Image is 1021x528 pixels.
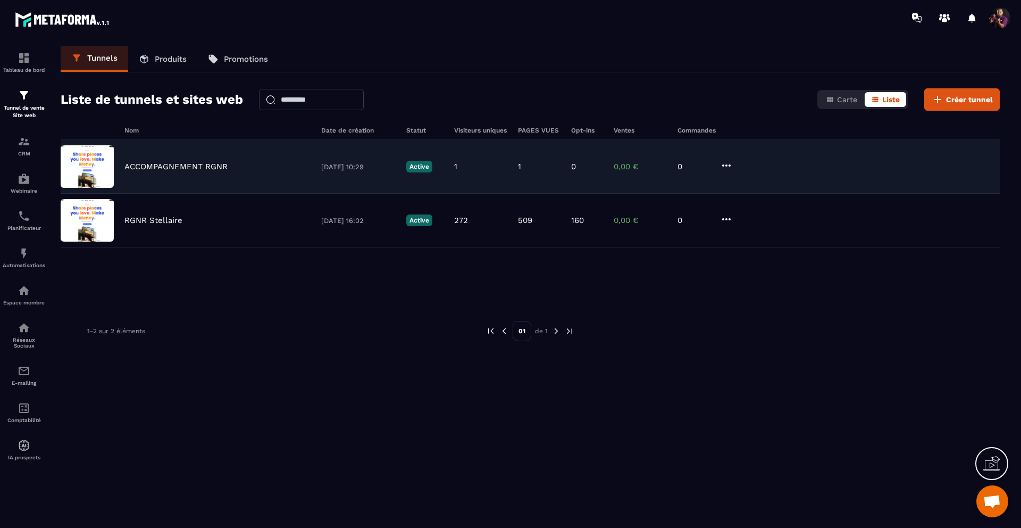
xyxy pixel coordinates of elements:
[406,127,443,134] h6: Statut
[3,380,45,386] p: E-mailing
[518,162,521,171] p: 1
[3,44,45,81] a: formationformationTableau de bord
[321,127,396,134] h6: Date de création
[946,94,993,105] span: Créer tunnel
[61,145,114,188] img: image
[18,247,30,260] img: automations
[3,417,45,423] p: Comptabilité
[18,172,30,185] img: automations
[15,10,111,29] img: logo
[18,439,30,452] img: automations
[819,92,864,107] button: Carte
[406,161,432,172] p: Active
[513,321,531,341] p: 01
[18,284,30,297] img: automations
[224,54,268,64] p: Promotions
[18,89,30,102] img: formation
[518,127,560,134] h6: PAGES VUES
[3,276,45,313] a: automationsautomationsEspace membre
[124,162,228,171] p: ACCOMPAGNEMENT RGNR
[614,127,667,134] h6: Ventes
[518,216,532,225] p: 509
[155,54,187,64] p: Produits
[3,300,45,306] p: Espace membre
[18,402,30,415] img: accountant
[677,127,716,134] h6: Commandes
[3,455,45,460] p: IA prospects
[3,188,45,194] p: Webinaire
[321,163,396,171] p: [DATE] 10:29
[321,217,396,225] p: [DATE] 16:02
[3,67,45,73] p: Tableau de bord
[571,127,603,134] h6: Opt-ins
[18,365,30,377] img: email
[614,162,667,171] p: 0,00 €
[3,81,45,127] a: formationformationTunnel de vente Site web
[3,164,45,202] a: automationsautomationsWebinaire
[3,104,45,119] p: Tunnel de vente Site web
[197,46,279,72] a: Promotions
[18,321,30,334] img: social-network
[128,46,197,72] a: Produits
[3,262,45,268] p: Automatisations
[3,337,45,349] p: Réseaux Sociaux
[677,216,709,225] p: 0
[837,95,857,104] span: Carte
[3,239,45,276] a: automationsautomationsAutomatisations
[865,92,906,107] button: Liste
[18,135,30,148] img: formation
[571,162,576,171] p: 0
[87,327,145,335] p: 1-2 sur 2 éléments
[551,326,561,336] img: next
[486,326,496,336] img: prev
[3,127,45,164] a: formationformationCRM
[61,199,114,242] img: image
[3,225,45,231] p: Planificateur
[406,214,432,226] p: Active
[124,216,182,225] p: RGNR Stellaire
[3,313,45,357] a: social-networksocial-networkRéseaux Sociaux
[976,485,1008,517] div: Ouvrir le chat
[61,46,128,72] a: Tunnels
[3,357,45,394] a: emailemailE-mailing
[565,326,574,336] img: next
[18,210,30,222] img: scheduler
[924,88,1000,111] button: Créer tunnel
[454,216,468,225] p: 272
[499,326,509,336] img: prev
[454,127,507,134] h6: Visiteurs uniques
[677,162,709,171] p: 0
[454,162,457,171] p: 1
[614,216,667,225] p: 0,00 €
[535,327,548,335] p: de 1
[18,52,30,64] img: formation
[87,53,118,63] p: Tunnels
[882,95,900,104] span: Liste
[124,127,311,134] h6: Nom
[571,216,584,225] p: 160
[3,202,45,239] a: schedulerschedulerPlanificateur
[61,89,243,110] h2: Liste de tunnels et sites web
[3,394,45,431] a: accountantaccountantComptabilité
[3,151,45,156] p: CRM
